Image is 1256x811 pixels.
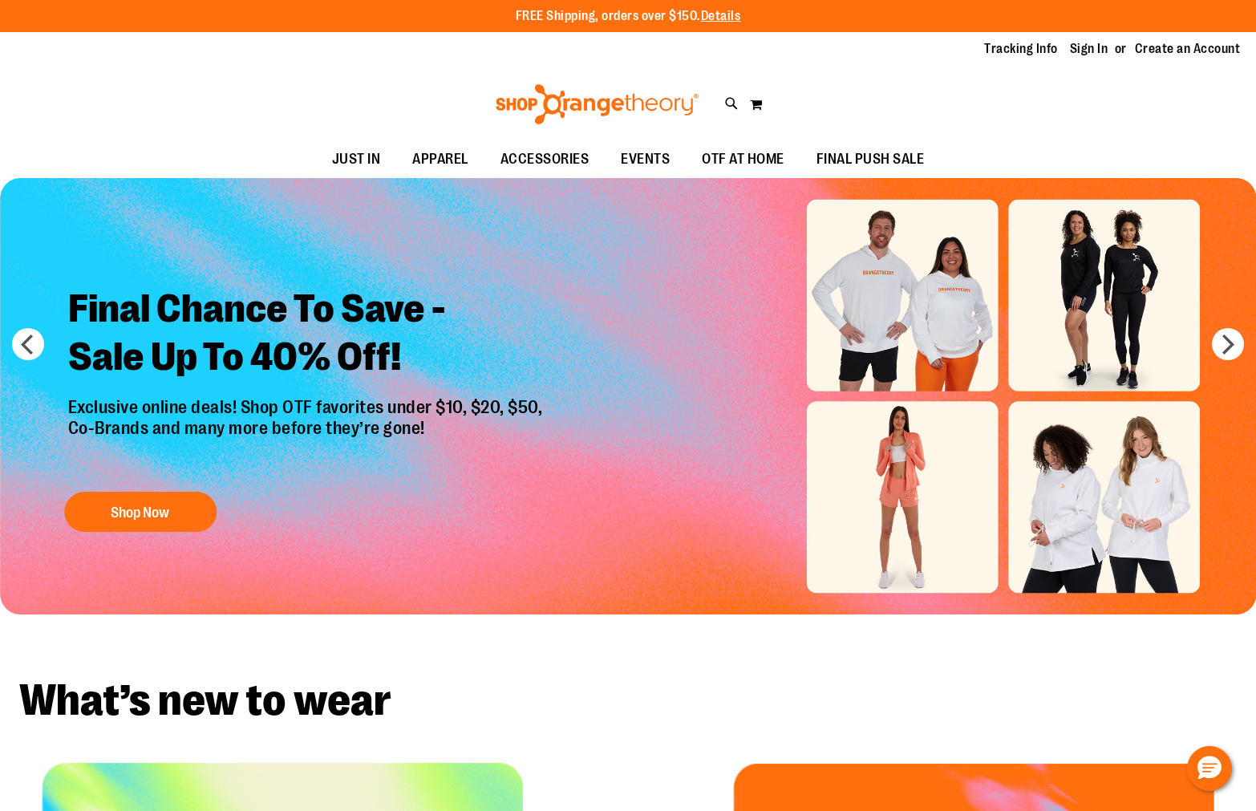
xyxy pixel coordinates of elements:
[984,40,1058,58] a: Tracking Info
[56,397,559,476] p: Exclusive online deals! Shop OTF favorites under $10, $20, $50, Co-Brands and many more before th...
[816,141,925,177] span: FINAL PUSH SALE
[412,141,468,177] span: APPAREL
[396,141,484,178] a: APPAREL
[56,273,559,540] a: Final Chance To Save -Sale Up To 40% Off! Exclusive online deals! Shop OTF favorites under $10, $...
[332,141,381,177] span: JUST IN
[1135,40,1241,58] a: Create an Account
[484,141,606,178] a: ACCESSORIES
[56,273,559,397] h2: Final Chance To Save - Sale Up To 40% Off!
[1187,746,1232,791] button: Hello, have a question? Let’s chat.
[516,7,741,26] p: FREE Shipping, orders over $150.
[493,84,701,124] img: Shop Orangetheory
[686,141,800,178] a: OTF AT HOME
[12,328,44,360] button: prev
[800,141,941,178] a: FINAL PUSH SALE
[316,141,397,178] a: JUST IN
[500,141,590,177] span: ACCESSORIES
[605,141,686,178] a: EVENTS
[1070,40,1108,58] a: Sign In
[1212,328,1244,360] button: next
[621,141,670,177] span: EVENTS
[64,492,217,532] button: Shop Now
[19,679,1237,723] h2: What’s new to wear
[702,141,784,177] span: OTF AT HOME
[701,9,741,23] a: Details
